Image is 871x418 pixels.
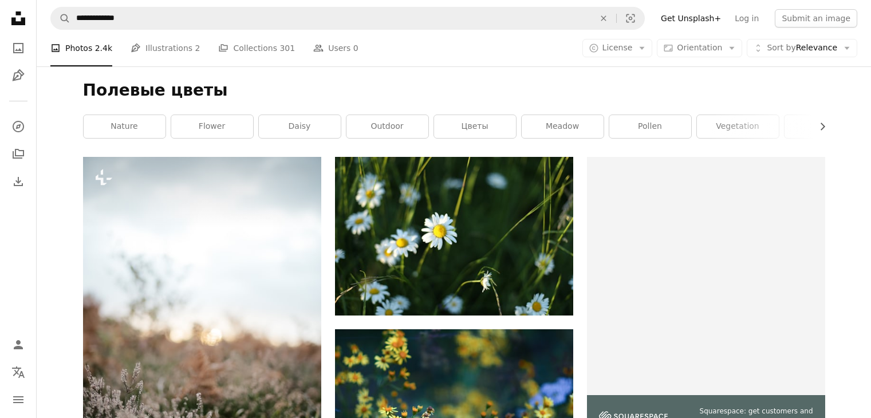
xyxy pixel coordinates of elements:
[50,7,645,30] form: Find visuals sitewide
[747,39,857,57] button: Sort byRelevance
[522,115,604,138] a: meadow
[335,403,573,413] a: a bunch of small yellow flowers in a field
[697,115,779,138] a: vegetation
[259,115,341,138] a: daisy
[434,115,516,138] a: цветы
[617,7,644,29] button: Visual search
[609,115,691,138] a: pollen
[582,39,653,57] button: License
[335,231,573,241] a: a group of white and yellow flowers
[7,361,30,384] button: Language
[313,30,358,66] a: Users 0
[51,7,70,29] button: Search Unsplash
[7,170,30,193] a: Download History
[335,157,573,316] img: a group of white and yellow flowers
[7,333,30,356] a: Log in / Sign up
[785,115,866,138] a: petal
[353,42,358,54] span: 0
[767,42,837,54] span: Relevance
[218,30,295,66] a: Collections 301
[7,388,30,411] button: Menu
[775,9,857,27] button: Submit an image
[728,9,766,27] a: Log in
[657,39,742,57] button: Orientation
[171,115,253,138] a: flower
[7,115,30,138] a: Explore
[83,330,321,340] a: a field of grass with the sun in the background
[677,43,722,52] span: Orientation
[812,115,825,138] button: scroll list to the right
[602,43,633,52] span: License
[346,115,428,138] a: outdoor
[195,42,200,54] span: 2
[131,30,200,66] a: Illustrations 2
[767,43,795,52] span: Sort by
[279,42,295,54] span: 301
[591,7,616,29] button: Clear
[84,115,165,138] a: nature
[7,143,30,165] a: Collections
[7,37,30,60] a: Photos
[7,64,30,87] a: Illustrations
[654,9,728,27] a: Get Unsplash+
[83,80,825,101] h1: Полевые цветы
